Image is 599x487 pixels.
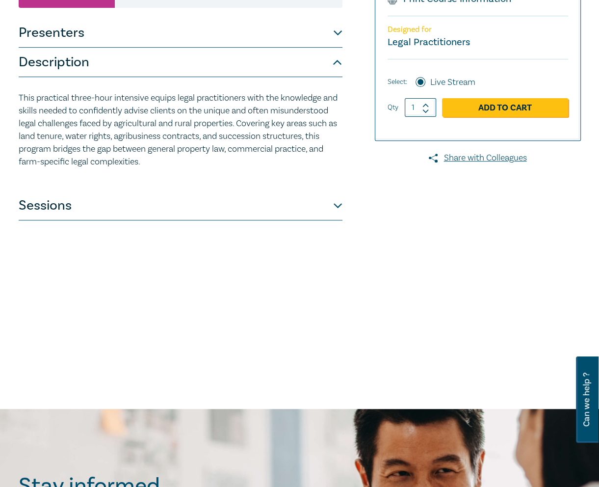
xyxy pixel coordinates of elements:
label: Live Stream [430,76,475,89]
span: Can we help ? [582,362,591,437]
button: Sessions [19,191,342,220]
a: Add to Cart [442,98,568,117]
label: Qty [388,102,398,113]
span: Select: [388,77,407,87]
p: This practical three-hour intensive equips legal practitioners with the knowledge and skills need... [19,92,342,168]
button: Description [19,48,342,77]
button: Presenters [19,18,342,48]
p: Designed for [388,25,568,34]
input: 1 [405,98,436,117]
a: Share with Colleagues [375,152,581,164]
small: Legal Practitioners [388,36,470,49]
